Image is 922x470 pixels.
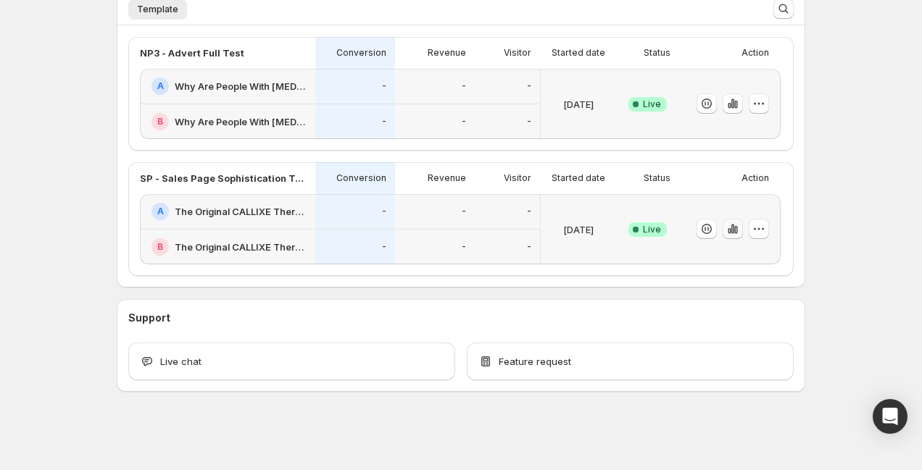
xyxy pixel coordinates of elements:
h2: The Original CALLIXE Thera Pillow 2 [175,240,307,254]
h2: The Original CALLIXE Thera Pillow [175,204,307,219]
p: - [382,80,386,92]
p: Action [742,47,769,59]
p: - [382,206,386,217]
p: Status [644,47,670,59]
p: Started date [552,47,605,59]
p: - [382,241,386,253]
p: - [462,116,466,127]
p: - [462,80,466,92]
h3: Support [128,311,170,325]
p: - [527,80,531,92]
p: SP - Sales Page Sophistication Test [140,171,307,185]
span: Template [137,4,178,15]
p: Visitor [504,47,531,59]
p: [DATE] [563,222,594,237]
div: Open Intercom Messenger [873,399,908,434]
p: - [527,241,531,253]
h2: B [157,241,163,253]
p: Action [742,172,769,184]
p: Conversion [336,47,386,59]
h2: Why Are People With [MEDICAL_DATA] Ditching Painkillers 2 (SA -> [GEOGRAPHIC_DATA]) [175,114,307,129]
p: - [462,241,466,253]
p: Visitor [504,172,531,184]
h2: A [157,80,164,92]
h2: Why Are People With [MEDICAL_DATA] Ditching Painkillers (SA -> [GEOGRAPHIC_DATA]) [175,79,307,93]
p: Revenue [428,172,466,184]
p: - [462,206,466,217]
h2: B [157,116,163,127]
p: - [382,116,386,127]
span: Live chat [160,354,202,369]
span: Live [643,98,661,110]
p: Revenue [428,47,466,59]
span: Feature request [499,354,571,369]
p: NP3 - Advert Full Test [140,46,244,60]
p: Status [644,172,670,184]
h2: A [157,206,164,217]
p: Started date [552,172,605,184]
p: - [527,116,531,127]
p: [DATE] [563,97,594,112]
p: - [527,206,531,217]
span: Live [643,224,661,235]
p: Conversion [336,172,386,184]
